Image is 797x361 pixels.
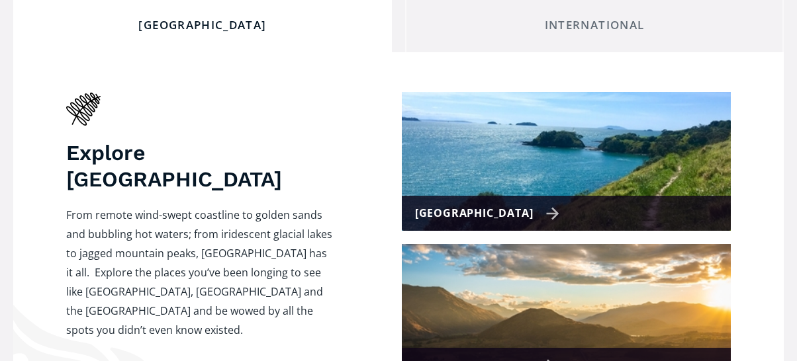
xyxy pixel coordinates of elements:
[415,204,560,223] div: [GEOGRAPHIC_DATA]
[416,18,773,32] div: International
[402,92,731,231] a: [GEOGRAPHIC_DATA]
[24,18,381,32] div: [GEOGRAPHIC_DATA]
[66,206,336,340] p: From remote wind-swept coastline to golden sands and bubbling hot waters; from iridescent glacial...
[66,140,336,192] h3: Explore [GEOGRAPHIC_DATA]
